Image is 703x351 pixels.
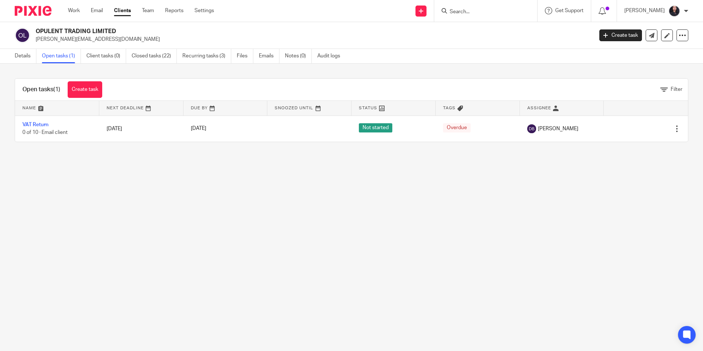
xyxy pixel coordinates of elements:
[237,49,253,63] a: Files
[99,116,183,142] td: [DATE]
[36,36,588,43] p: [PERSON_NAME][EMAIL_ADDRESS][DOMAIN_NAME]
[86,49,126,63] a: Client tasks (0)
[668,5,680,17] img: MicrosoftTeams-image.jfif
[538,125,578,132] span: [PERSON_NAME]
[22,130,68,135] span: 0 of 10 · Email client
[449,9,515,15] input: Search
[142,7,154,14] a: Team
[285,49,312,63] a: Notes (0)
[68,7,80,14] a: Work
[22,122,49,127] a: VAT Return
[15,6,51,16] img: Pixie
[15,49,36,63] a: Details
[624,7,665,14] p: [PERSON_NAME]
[114,7,131,14] a: Clients
[42,49,81,63] a: Open tasks (1)
[317,49,346,63] a: Audit logs
[15,28,30,43] img: svg%3E
[191,126,206,131] span: [DATE]
[359,106,377,110] span: Status
[132,49,177,63] a: Closed tasks (22)
[359,123,392,132] span: Not started
[443,106,456,110] span: Tags
[527,124,536,133] img: svg%3E
[22,86,60,93] h1: Open tasks
[275,106,313,110] span: Snoozed Until
[182,49,231,63] a: Recurring tasks (3)
[599,29,642,41] a: Create task
[68,81,102,98] a: Create task
[555,8,584,13] span: Get Support
[443,123,471,132] span: Overdue
[91,7,103,14] a: Email
[53,86,60,92] span: (1)
[259,49,279,63] a: Emails
[671,87,682,92] span: Filter
[36,28,478,35] h2: OPULENT TRADING LIMITED
[165,7,183,14] a: Reports
[195,7,214,14] a: Settings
